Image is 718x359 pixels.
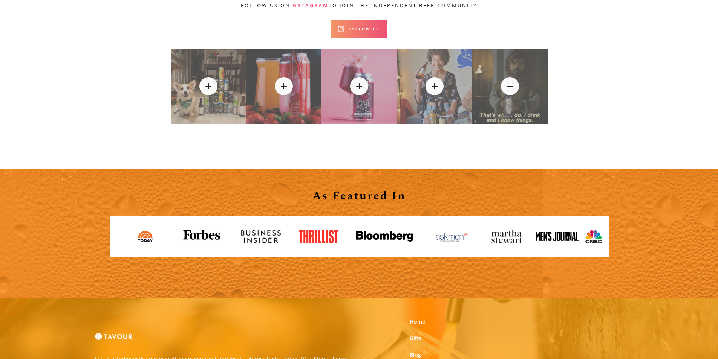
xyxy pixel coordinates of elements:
a: Home [410,318,425,326]
strong: As Featured In [312,187,406,205]
a: Follow Us [331,20,387,38]
a: Gifts [410,335,422,342]
a: Blog [410,351,421,359]
a: Instagram [290,2,329,9]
